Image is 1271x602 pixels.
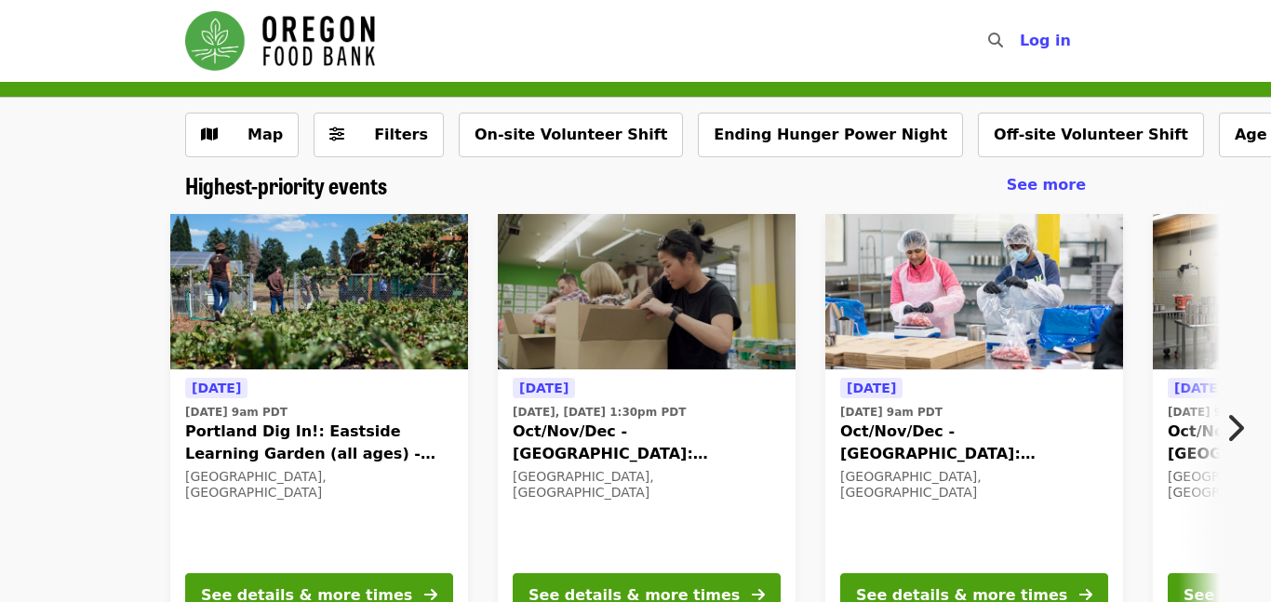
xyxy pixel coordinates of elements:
i: map icon [201,126,218,143]
time: [DATE] 9am PDT [1168,404,1270,421]
time: [DATE] 9am PDT [185,404,288,421]
span: Oct/Nov/Dec - [GEOGRAPHIC_DATA]: Repack/Sort (age [DEMOGRAPHIC_DATA]+) [513,421,781,465]
a: Highest-priority events [185,172,387,199]
span: Portland Dig In!: Eastside Learning Garden (all ages) - Aug/Sept/Oct [185,421,453,465]
button: Show map view [185,113,299,157]
button: Ending Hunger Power Night [698,113,963,157]
span: [DATE] [1174,381,1224,395]
div: [GEOGRAPHIC_DATA], [GEOGRAPHIC_DATA] [513,469,781,501]
img: Oregon Food Bank - Home [185,11,375,71]
i: chevron-right icon [1225,410,1244,446]
button: On-site Volunteer Shift [459,113,683,157]
button: Next item [1210,402,1271,454]
i: search icon [988,32,1003,49]
div: [GEOGRAPHIC_DATA], [GEOGRAPHIC_DATA] [185,469,453,501]
span: [DATE] [192,381,241,395]
a: See more [1007,174,1086,196]
i: sliders-h icon [329,126,344,143]
div: [GEOGRAPHIC_DATA], [GEOGRAPHIC_DATA] [840,469,1108,501]
img: Portland Dig In!: Eastside Learning Garden (all ages) - Aug/Sept/Oct organized by Oregon Food Bank [170,214,468,370]
button: Off-site Volunteer Shift [978,113,1204,157]
span: Filters [374,126,428,143]
time: [DATE], [DATE] 1:30pm PDT [513,404,686,421]
span: Oct/Nov/Dec - [GEOGRAPHIC_DATA]: Repack/Sort (age [DEMOGRAPHIC_DATA]+) [840,421,1108,465]
input: Search [1014,19,1029,63]
span: [DATE] [847,381,896,395]
button: Log in [1005,22,1086,60]
img: Oct/Nov/Dec - Beaverton: Repack/Sort (age 10+) organized by Oregon Food Bank [825,214,1123,370]
time: [DATE] 9am PDT [840,404,943,421]
span: See more [1007,176,1086,194]
button: Filters (0 selected) [314,113,444,157]
div: Highest-priority events [170,172,1101,199]
span: Map [248,126,283,143]
span: [DATE] [519,381,569,395]
span: Highest-priority events [185,168,387,201]
span: Log in [1020,32,1071,49]
img: Oct/Nov/Dec - Portland: Repack/Sort (age 8+) organized by Oregon Food Bank [498,214,796,370]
